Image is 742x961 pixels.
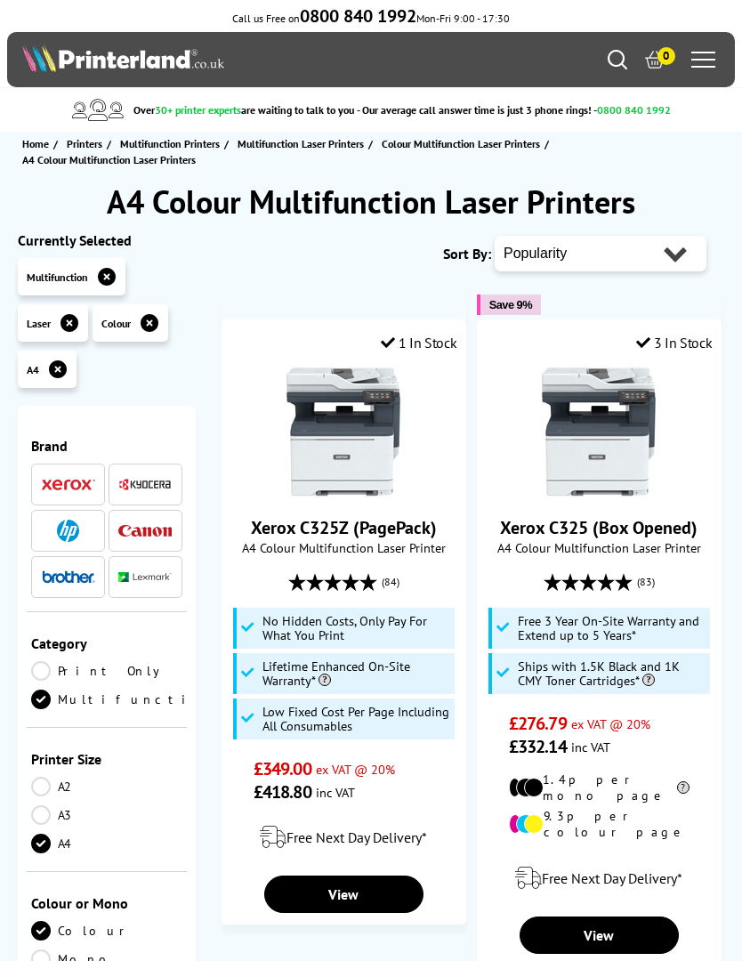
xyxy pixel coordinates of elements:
div: modal_delivery [487,853,713,903]
span: Over are waiting to talk to you [133,103,354,117]
a: Printers [67,134,107,153]
a: Xerox C325 (Box Opened) [532,484,665,502]
h1: A4 Colour Multifunction Laser Printers [18,181,724,222]
span: 0800 840 1992 [597,103,671,117]
div: Category [31,634,182,652]
a: A2 [31,777,182,796]
a: Canon [118,520,172,542]
span: £276.79 [509,712,567,735]
span: Laser [27,317,51,330]
a: Print Only [31,661,182,681]
span: Low Fixed Cost Per Page Including All Consumables [262,705,449,733]
span: Sort By: [443,245,491,262]
a: A3 [31,805,182,825]
img: Xerox [42,479,95,491]
span: No Hidden Costs, Only Pay For What You Print [262,614,449,642]
span: A4 Colour Multifunction Laser Printer [231,539,457,556]
span: Multifunction [27,271,88,284]
a: Printerland Logo [22,44,371,76]
span: Printers [67,134,102,153]
span: Colour Multifunction Laser Printers [382,134,540,153]
span: inc VAT [571,739,610,755]
b: 0800 840 1992 [300,4,416,28]
img: Xerox C325 (Box Opened) [532,365,665,498]
span: A4 [27,363,39,376]
a: Lexmark [118,566,172,588]
span: Lifetime Enhanced On-Site Warranty* [262,659,449,688]
a: View [264,876,423,913]
div: 1 In Stock [381,334,457,351]
span: Multifunction Printers [120,134,220,153]
img: Xerox C325Z (PagePack) [277,365,410,498]
a: Multifunction Printers [120,134,224,153]
a: Xerox C325Z (PagePack) [251,516,437,539]
a: Xerox C325Z (PagePack) [277,484,410,502]
a: Home [22,134,53,153]
div: Currently Selected [18,231,196,249]
li: 1.4p per mono page [509,771,690,804]
span: ex VAT @ 20% [571,715,650,732]
span: 0 [657,47,675,65]
a: 0800 840 1992 [300,12,416,25]
a: View [520,917,679,954]
span: Free 3 Year On-Site Warranty and Extend up to 5 Years* [518,614,705,642]
span: Save 9% [489,298,532,311]
div: Colour or Mono [31,894,182,912]
span: (83) [637,565,655,599]
li: 9.3p per colour page [509,808,690,840]
span: ex VAT @ 20% [316,761,395,778]
div: modal_delivery [231,812,457,862]
button: Save 9% [477,295,541,315]
a: Search [608,50,627,69]
img: Canon [118,525,172,537]
span: Ships with 1.5K Black and 1K CMY Toner Cartridges* [518,659,705,688]
img: Lexmark [118,572,172,583]
a: Xerox [42,473,95,496]
img: Printerland Logo [22,44,224,72]
span: £332.14 [509,735,567,758]
a: Kyocera [118,473,172,496]
span: - Our average call answer time is just 3 phone rings! - [357,103,671,117]
span: (84) [382,565,399,599]
span: Multifunction Laser Printers [238,134,364,153]
a: Colour Multifunction Laser Printers [382,134,544,153]
span: £418.80 [254,780,311,804]
span: A4 Colour Multifunction Laser Printers [22,153,196,166]
a: Multifunction Laser Printers [238,134,368,153]
span: inc VAT [316,784,355,801]
a: Multifunction [31,690,225,709]
span: A4 Colour Multifunction Laser Printer [487,539,713,556]
a: 0 [645,50,665,69]
span: 30+ printer experts [155,103,241,117]
img: Kyocera [118,478,172,491]
img: HP [57,520,79,542]
span: Colour [101,317,131,330]
span: £349.00 [254,757,311,780]
div: Brand [31,437,182,455]
a: Xerox C325 (Box Opened) [500,516,698,539]
a: HP [42,520,95,542]
a: A4 [31,834,182,853]
div: Printer Size [31,750,182,768]
a: Brother [42,566,95,588]
img: Brother [42,570,95,583]
a: Colour [31,921,182,941]
div: 3 In Stock [636,334,713,351]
